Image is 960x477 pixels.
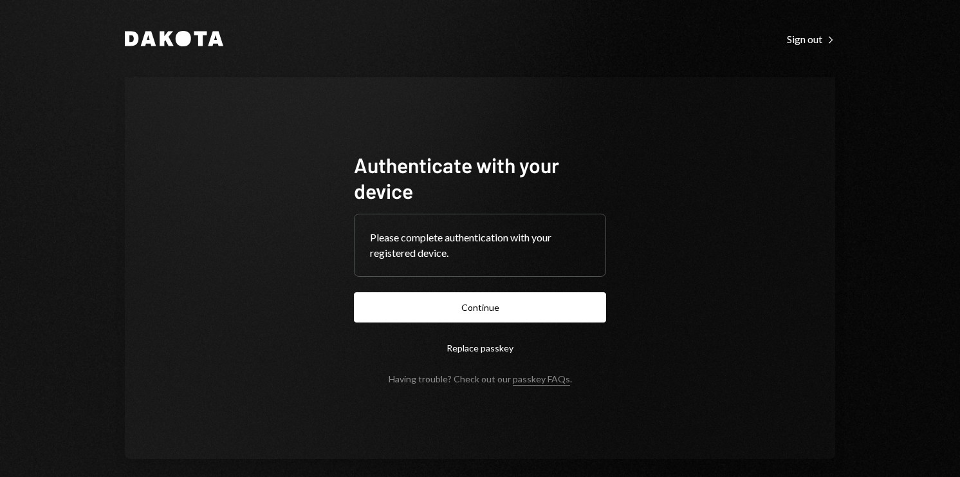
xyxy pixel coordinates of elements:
h1: Authenticate with your device [354,152,606,203]
button: Replace passkey [354,333,606,363]
a: passkey FAQs [513,373,570,386]
a: Sign out [787,32,835,46]
div: Sign out [787,33,835,46]
div: Please complete authentication with your registered device. [370,230,590,261]
div: Having trouble? Check out our . [389,373,572,384]
button: Continue [354,292,606,323]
